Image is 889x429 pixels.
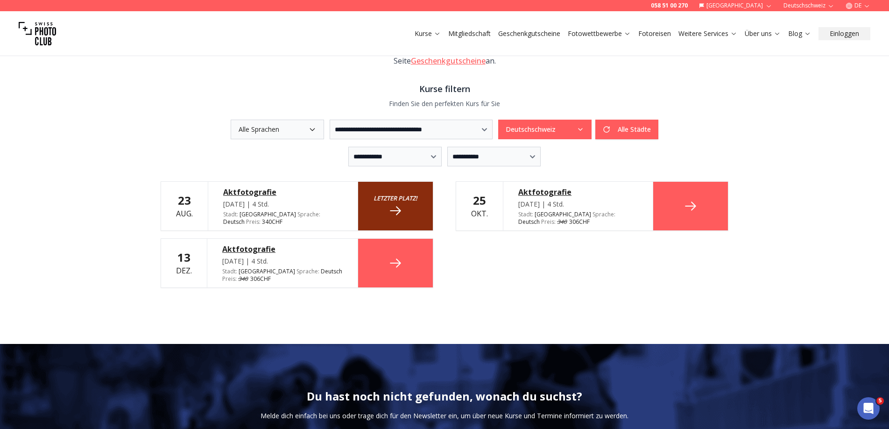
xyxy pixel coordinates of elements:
a: Aktfotografie [223,186,343,198]
a: Aktfotografie [222,243,343,255]
a: Letzter platz! [358,182,433,230]
button: Über uns [741,27,784,40]
span: 5 [876,397,884,405]
span: 306 [557,218,579,226]
img: Swiss photo club [19,15,56,52]
p: Finden Sie den perfekten Kurs für Sie [161,99,728,108]
a: Kurse [415,29,441,38]
a: Mitgliedschaft [448,29,491,38]
b: 13 [177,250,190,265]
span: Deutsch [223,218,245,226]
a: Fotoreisen [638,29,671,38]
button: Blog [784,27,815,40]
b: 23 [178,193,191,208]
button: Einloggen [818,27,870,40]
a: Über uns [745,29,781,38]
h2: Du hast noch nicht gefunden, wonach du suchst? [307,389,582,404]
span: 340 [557,218,568,226]
span: Stadt : [518,210,533,218]
h3: Kurse filtern [161,82,728,95]
span: Preis : [222,275,237,283]
button: Mitgliedschaft [444,27,494,40]
button: Deutschschweiz [498,120,592,139]
button: Weitere Services [675,27,741,40]
span: 340 [238,275,249,283]
span: Deutsch [321,268,342,275]
b: 25 [473,193,486,208]
div: Dez. [176,250,192,276]
a: Blog [788,29,811,38]
div: [DATE] | 4 Std. [518,200,638,209]
a: Weitere Services [678,29,737,38]
span: 306 [238,275,260,283]
a: Geschenkgutscheine [498,29,560,38]
div: [DATE] | 4 Std. [223,200,343,209]
div: [GEOGRAPHIC_DATA] 340 CHF [223,211,343,226]
button: Kurse [411,27,444,40]
span: Sprache : [593,210,615,218]
a: Geschenkgutscheine [411,56,486,66]
button: Alle Städte [595,120,658,139]
button: Fotoreisen [635,27,675,40]
button: Geschenkgutscheine [494,27,564,40]
button: Alle Sprachen [231,120,324,139]
p: Melde dich einfach bei uns oder trage dich für den Newsletter ein, um über neue Kurse und Termine... [261,411,628,421]
iframe: Intercom live chat [857,397,880,420]
a: 058 51 00 270 [651,2,688,9]
div: [DATE] | 4 Std. [222,257,343,266]
span: Sprache : [296,267,319,275]
div: Okt. [471,193,488,219]
div: [GEOGRAPHIC_DATA] CHF [222,268,343,283]
span: Sprache : [297,210,320,218]
span: Preis : [541,218,556,226]
span: Stadt : [223,210,238,218]
a: Aktfotografie [518,186,638,198]
span: Preis : [246,218,261,226]
span: Stadt : [222,267,237,275]
div: Aug. [176,193,193,219]
small: Letzter platz! [374,194,417,203]
span: Deutsch [518,218,540,226]
a: Fotowettbewerbe [568,29,631,38]
button: Fotowettbewerbe [564,27,635,40]
div: [GEOGRAPHIC_DATA] CHF [518,211,638,226]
